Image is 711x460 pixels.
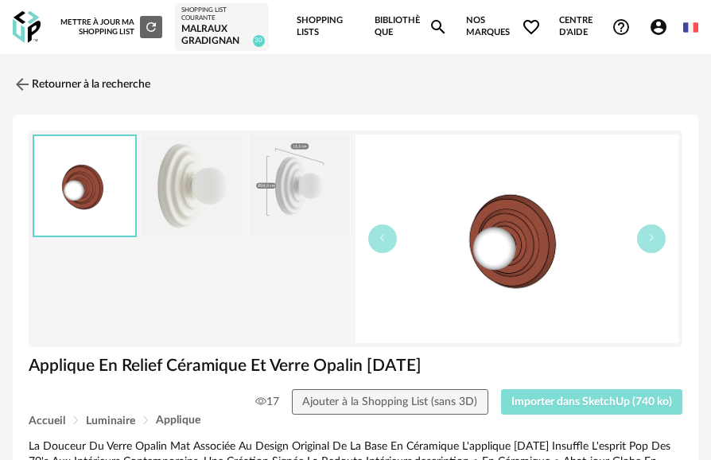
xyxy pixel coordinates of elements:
[29,355,682,376] h1: Applique En Relief Céramique Et Verre Opalin [DATE]
[144,22,158,30] span: Refresh icon
[29,415,65,427] span: Accueil
[683,20,698,35] img: fr
[501,389,683,415] button: Importer dans SketchUp (740 ko)
[522,18,541,37] span: Heart Outline icon
[429,18,448,37] span: Magnify icon
[13,75,32,94] img: svg+xml;base64,PHN2ZyB3aWR0aD0iMjQiIGhlaWdodD0iMjQiIHZpZXdCb3g9IjAgMCAyNCAyNCIgZmlsbD0ibm9uZSIgeG...
[86,415,135,427] span: Luminaire
[355,134,678,343] img: thumbnail.png
[253,35,265,47] span: 30
[302,396,477,407] span: Ajouter à la Shopping List (sans 3D)
[60,16,162,38] div: Mettre à jour ma Shopping List
[559,15,631,38] span: Centre d'aideHelp Circle Outline icon
[612,18,631,37] span: Help Circle Outline icon
[255,395,279,409] span: 17
[649,18,668,37] span: Account Circle icon
[13,67,150,102] a: Retourner à la recherche
[181,23,262,48] div: Malraux Gradignan
[156,415,200,426] span: Applique
[511,396,672,407] span: Importer dans SketchUp (740 ko)
[13,11,41,44] img: OXP
[292,389,488,415] button: Ajouter à la Shopping List (sans 3D)
[29,415,682,427] div: Breadcrumb
[181,6,262,23] div: Shopping List courante
[181,6,262,48] a: Shopping List courante Malraux Gradignan 30
[249,135,352,236] img: 4a8acdb0b8cd216bab0f542fa6b943d1.jpg
[649,18,675,37] span: Account Circle icon
[34,136,135,236] img: thumbnail.png
[141,135,243,236] img: 49ed9d4e414e4061d51d551762a4d387.jpg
